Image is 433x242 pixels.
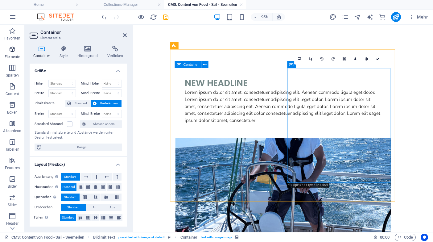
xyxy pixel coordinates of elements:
a: Bestätigen ( ⌘ ⏎ ) [372,53,383,65]
a: Ausschneide-Modus [305,53,316,65]
button: Usercentrics [421,234,428,241]
button: Standard [65,100,91,107]
span: 00 00 [380,234,390,241]
span: Standard [63,183,75,191]
p: Content [6,91,19,96]
span: Standard [67,204,80,211]
i: Design (Strg+Alt+Y) [329,14,336,21]
button: save [162,13,169,21]
label: Hauptachse [35,183,61,191]
h2: Container [40,30,127,35]
button: commerce [379,13,386,21]
button: Code [395,234,416,241]
h4: CMS: Content von Food - Sail - Seemeilen [164,1,246,8]
span: Aus [109,204,115,211]
button: Standard [61,183,76,191]
p: Akkordeon [3,128,21,133]
span: Breite ändern [98,100,120,107]
button: Standard [61,204,86,211]
button: Standard [61,173,80,181]
a: 90° links drehen [316,53,328,65]
label: Mind. Breite [81,112,102,115]
p: Elemente [5,54,20,59]
button: Aus [103,204,122,211]
label: Standard Abstand [35,120,67,128]
span: Klick zum Auswählen. Doppelklick zum Bearbeiten [180,234,198,241]
span: Standard [73,100,89,107]
label: Mind. Höhe [81,82,102,85]
p: Favoriten [4,36,20,41]
button: Mehr [406,12,430,22]
label: Breite [35,91,48,95]
label: Umbrechen [35,204,61,211]
span: Standard [62,214,74,221]
button: reload [150,13,157,21]
label: Mind. Breite [81,91,102,95]
i: Seite neu laden [150,14,157,21]
label: Breite [35,112,48,115]
h4: Größe [30,64,127,75]
button: publish [391,12,401,22]
a: Wähle aus deinen Dateien, Stockfotos oder lade Dateien hoch [294,53,305,65]
i: Rückgängig: Bild ändern (Strg+Z) [101,14,108,21]
span: Klick zum Auswählen. Doppelklick zum Bearbeiten [93,234,115,241]
h3: Element #ed-5 [40,35,114,41]
h4: Style [56,46,74,59]
span: : [384,235,385,240]
span: An [93,204,97,211]
span: . text-with-image-image [200,234,232,241]
button: undo [100,13,108,21]
button: Breite ändern [91,100,122,107]
nav: breadcrumb [93,234,239,241]
button: pages [342,13,349,21]
span: Design [44,144,120,151]
i: Save (Ctrl+S) [162,14,169,21]
span: Standard [64,173,76,181]
p: Features [5,165,20,170]
h4: Layout (Flexbox) [30,157,127,168]
i: AI Writer [366,14,373,21]
a: 90° rechts drehen [328,53,339,65]
label: Inhaltsbreite [35,100,65,107]
h4: Verlinken [104,46,127,59]
h6: Session-Zeit [373,234,390,241]
button: design [329,13,337,21]
button: Standard [60,214,76,221]
span: . preset-text-with-image-v4-default [118,234,165,241]
span: Mehr [408,14,428,20]
a: Graustufen [361,53,372,65]
span: Code [398,234,413,241]
label: Ausrichtung [35,173,61,181]
a: Ausrichtung ändern [339,53,350,65]
button: text_generator [366,13,374,21]
div: Standard Inhaltsbreite und Abstände werden unter Design festgelegt. [35,130,122,140]
label: Füllen [34,214,60,221]
i: Bei Größenänderung Zoomstufe automatisch an das gewählte Gerät anpassen. [276,14,282,20]
span: Container [184,63,199,66]
h4: Hintergrund [74,46,104,59]
i: Commerce [379,14,386,21]
label: Höhe [35,82,48,85]
h6: 95% [260,13,270,21]
label: Querachse [35,194,61,201]
button: Standard [61,194,80,201]
i: Veröffentlichen [392,14,399,21]
a: Klick, um Auswahl aufzuheben. Doppelklick öffnet Seitenverwaltung [5,234,84,241]
button: navigator [354,13,361,21]
i: Seiten (Strg+Alt+S) [342,14,349,21]
span: Standard [64,194,76,201]
p: Header [6,221,19,226]
i: Dieses Element ist ein anpassbares Preset [168,236,171,239]
p: Tabellen [5,147,19,152]
h4: Container [30,46,56,59]
h4: Collections-Manager [82,1,164,8]
p: Bilder [8,184,17,189]
p: Slider [8,202,17,207]
i: Element verfügt über einen Hintergrund [235,236,238,239]
p: Spalten [6,73,19,78]
button: Design [35,144,122,151]
button: Abstand ändern [80,120,122,128]
p: Boxen [7,110,18,115]
img: Editor Logo [35,13,82,21]
button: An [86,204,103,211]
